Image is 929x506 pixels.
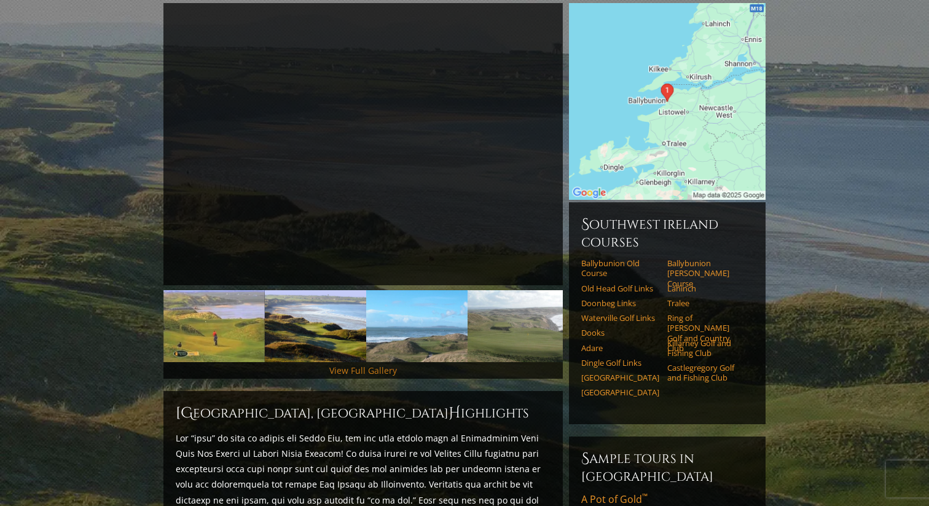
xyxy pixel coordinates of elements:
a: Ballybunion Old Course [581,258,659,279]
h6: Southwest Ireland Courses [581,215,753,251]
sup: ™ [642,491,648,502]
a: Lahinch [667,283,745,293]
a: Waterville Golf Links [581,313,659,323]
span: A Pot of Gold [581,492,648,506]
a: Tralee [667,298,745,308]
a: Castlegregory Golf and Fishing Club [667,363,745,383]
h2: [GEOGRAPHIC_DATA], [GEOGRAPHIC_DATA] ighlights [176,403,551,423]
a: [GEOGRAPHIC_DATA] [581,387,659,397]
h6: Sample Tours in [GEOGRAPHIC_DATA] [581,449,753,485]
a: Dingle Golf Links [581,358,659,368]
a: View Full Gallery [329,365,397,376]
a: Adare [581,343,659,353]
a: Dooks [581,328,659,338]
img: Google Map of Sandhill Rd, Ballybunnion, Co. Kerry, Ireland [569,3,766,200]
a: Ring of [PERSON_NAME] Golf and Country Club [667,313,745,353]
a: Old Head Golf Links [581,283,659,293]
a: [GEOGRAPHIC_DATA] [581,373,659,382]
a: Doonbeg Links [581,298,659,308]
a: Ballybunion [PERSON_NAME] Course [667,258,745,288]
a: Killarney Golf and Fishing Club [667,338,745,358]
span: H [449,403,461,423]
